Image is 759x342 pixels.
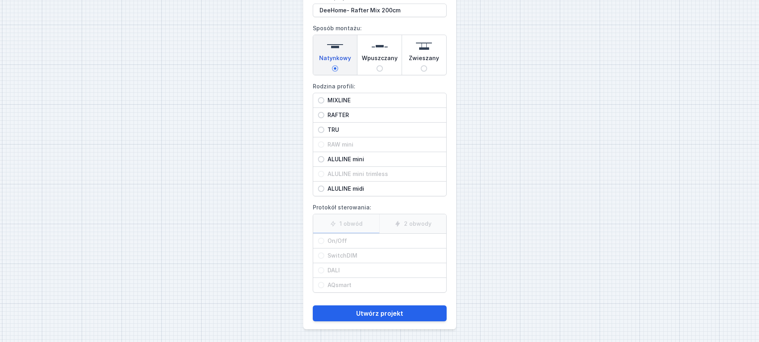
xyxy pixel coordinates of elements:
span: ALULINE mini [324,155,441,163]
input: Nazwa projektu: [313,4,447,17]
label: Sposób montażu: [313,22,447,75]
span: TRU [324,126,441,134]
span: Zwieszany [409,54,439,65]
span: ALULINE midi [324,185,441,193]
img: recessed.svg [372,38,388,54]
label: Rodzina profili: [313,80,447,196]
input: Natynkowy [332,65,338,72]
button: Utwórz projekt [313,305,447,321]
input: Zwieszany [421,65,427,72]
label: Protokół sterowania: [313,201,447,293]
img: surface.svg [327,38,343,54]
input: Wpuszczany [377,65,383,72]
span: Natynkowy [319,54,351,65]
input: MIXLINE [318,97,324,104]
input: TRU [318,127,324,133]
span: Wpuszczany [362,54,398,65]
input: ALULINE mini [318,156,324,162]
input: ALULINE midi [318,186,324,192]
input: RAFTER [318,112,324,118]
span: RAFTER [324,111,441,119]
img: suspended.svg [416,38,432,54]
span: MIXLINE [324,96,441,104]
